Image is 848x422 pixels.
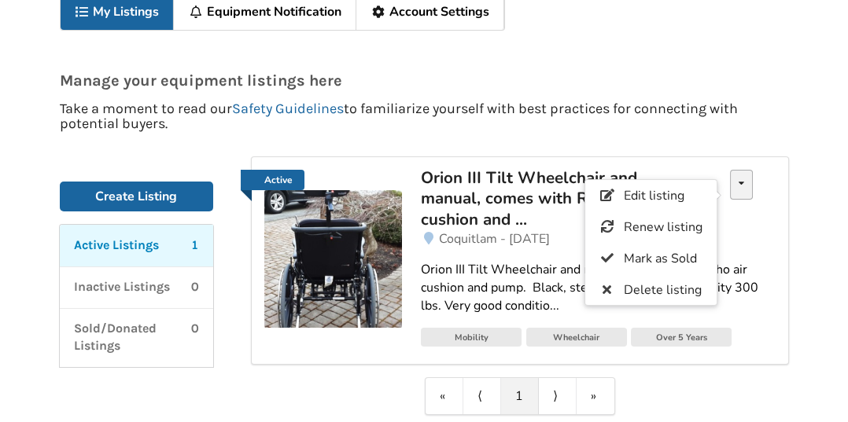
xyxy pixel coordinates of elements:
div: Wheelchair [526,328,627,347]
p: 1 [191,237,199,255]
div: Orion III Tilt Wheelchair and manual, comes with Roho air cushion and ... [421,167,696,229]
span: Mark as Sold [623,250,696,267]
a: Create Listing [60,182,214,211]
p: Take a moment to read our to familiarize yourself with best practices for connecting with potenti... [60,101,789,131]
a: Orion III Tilt Wheelchair and manual, comes with Roho air cushion and pump. Black, steel frame, W... [421,248,775,328]
a: MobilityWheelchairOver 5 Years [421,328,775,351]
div: Mobility [421,328,522,347]
p: Sold/Donated Listings [74,320,192,356]
img: mobility-orion iii tilt wheelchair and manual, comes with roho air cushion and pump. black, steel... [264,190,402,328]
span: Renew listing [623,218,702,236]
a: First item [426,378,463,414]
div: Over 5 Years [631,328,732,347]
a: Last item [577,378,614,414]
span: Coquitlam - [DATE] [439,230,550,248]
div: Orion III Tilt Wheelchair and manual, comes with Roho air cushion and pump. Black, steel frame, W... [421,261,775,315]
span: Edit listing [623,187,684,204]
a: Orion III Tilt Wheelchair and manual, comes with Roho air cushion and ... [421,170,696,229]
a: Active [241,170,304,190]
a: 1 [501,378,539,414]
a: Previous item [463,378,501,414]
div: Pagination Navigation [425,377,615,415]
a: Active [264,170,402,328]
p: 0 [191,278,199,296]
a: Coquitlam - [DATE] [421,229,775,248]
p: 0 [191,320,199,356]
span: Delete listing [623,281,701,299]
a: Safety Guidelines [232,100,344,117]
p: Active Listings [74,237,159,255]
p: Inactive Listings [74,278,170,296]
a: Next item [539,378,577,414]
p: Manage your equipment listings here [60,72,789,89]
